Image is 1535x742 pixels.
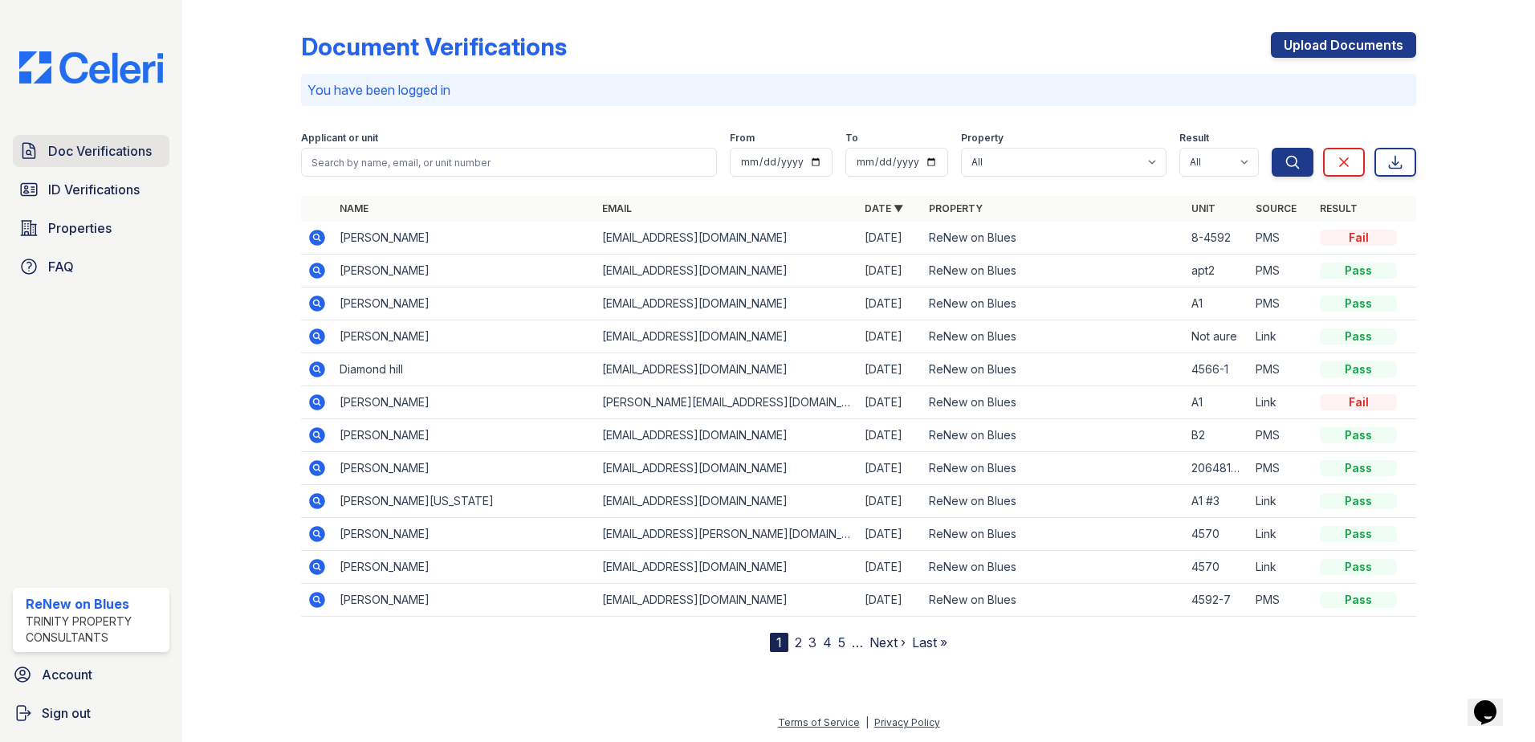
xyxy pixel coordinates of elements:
[596,419,858,452] td: [EMAIL_ADDRESS][DOMAIN_NAME]
[1185,452,1249,485] td: 20648193
[823,634,832,650] a: 4
[1320,427,1397,443] div: Pass
[333,452,596,485] td: [PERSON_NAME]
[1320,559,1397,575] div: Pass
[858,419,922,452] td: [DATE]
[838,634,845,650] a: 5
[1249,287,1313,320] td: PMS
[1256,202,1297,214] a: Source
[48,218,112,238] span: Properties
[922,518,1185,551] td: ReNew on Blues
[1185,222,1249,255] td: 8-4592
[1320,460,1397,476] div: Pass
[1179,132,1209,145] label: Result
[333,222,596,255] td: [PERSON_NAME]
[1320,592,1397,608] div: Pass
[795,634,802,650] a: 2
[1185,551,1249,584] td: 4570
[858,452,922,485] td: [DATE]
[1185,419,1249,452] td: B2
[333,584,596,617] td: [PERSON_NAME]
[922,452,1185,485] td: ReNew on Blues
[858,287,922,320] td: [DATE]
[13,135,169,167] a: Doc Verifications
[596,551,858,584] td: [EMAIL_ADDRESS][DOMAIN_NAME]
[858,320,922,353] td: [DATE]
[778,716,860,728] a: Terms of Service
[961,132,1004,145] label: Property
[26,614,163,646] div: Trinity Property Consultants
[1249,320,1313,353] td: Link
[333,518,596,551] td: [PERSON_NAME]
[596,255,858,287] td: [EMAIL_ADDRESS][DOMAIN_NAME]
[596,222,858,255] td: [EMAIL_ADDRESS][DOMAIN_NAME]
[1320,263,1397,279] div: Pass
[596,287,858,320] td: [EMAIL_ADDRESS][DOMAIN_NAME]
[1249,518,1313,551] td: Link
[922,386,1185,419] td: ReNew on Blues
[852,633,863,652] span: …
[1320,202,1358,214] a: Result
[26,594,163,614] div: ReNew on Blues
[48,257,74,276] span: FAQ
[333,551,596,584] td: [PERSON_NAME]
[865,716,869,728] div: |
[596,353,858,386] td: [EMAIL_ADDRESS][DOMAIN_NAME]
[1191,202,1215,214] a: Unit
[929,202,983,214] a: Property
[1249,584,1313,617] td: PMS
[1249,452,1313,485] td: PMS
[922,222,1185,255] td: ReNew on Blues
[333,255,596,287] td: [PERSON_NAME]
[1468,678,1519,726] iframe: chat widget
[912,634,947,650] a: Last »
[333,419,596,452] td: [PERSON_NAME]
[13,251,169,283] a: FAQ
[922,255,1185,287] td: ReNew on Blues
[858,485,922,518] td: [DATE]
[596,320,858,353] td: [EMAIL_ADDRESS][DOMAIN_NAME]
[858,584,922,617] td: [DATE]
[858,222,922,255] td: [DATE]
[596,452,858,485] td: [EMAIL_ADDRESS][DOMAIN_NAME]
[48,141,152,161] span: Doc Verifications
[1320,361,1397,377] div: Pass
[922,551,1185,584] td: ReNew on Blues
[770,633,788,652] div: 1
[922,287,1185,320] td: ReNew on Blues
[1185,320,1249,353] td: Not aure
[301,132,378,145] label: Applicant or unit
[13,212,169,244] a: Properties
[1185,287,1249,320] td: A1
[6,697,176,729] a: Sign out
[845,132,858,145] label: To
[42,703,91,723] span: Sign out
[1249,386,1313,419] td: Link
[1320,493,1397,509] div: Pass
[1185,518,1249,551] td: 4570
[6,658,176,691] a: Account
[596,584,858,617] td: [EMAIL_ADDRESS][DOMAIN_NAME]
[333,320,596,353] td: [PERSON_NAME]
[869,634,906,650] a: Next ›
[6,51,176,84] img: CE_Logo_Blue-a8612792a0a2168367f1c8372b55b34899dd931a85d93a1a3d3e32e68fde9ad4.png
[1320,394,1397,410] div: Fail
[340,202,368,214] a: Name
[858,255,922,287] td: [DATE]
[1185,584,1249,617] td: 4592-7
[858,551,922,584] td: [DATE]
[1185,386,1249,419] td: A1
[858,353,922,386] td: [DATE]
[1249,551,1313,584] td: Link
[1185,255,1249,287] td: apt2
[808,634,816,650] a: 3
[1271,32,1416,58] a: Upload Documents
[307,80,1410,100] p: You have been logged in
[13,173,169,206] a: ID Verifications
[865,202,903,214] a: Date ▼
[922,419,1185,452] td: ReNew on Blues
[1320,230,1397,246] div: Fail
[333,386,596,419] td: [PERSON_NAME]
[596,386,858,419] td: [PERSON_NAME][EMAIL_ADDRESS][DOMAIN_NAME]
[301,148,717,177] input: Search by name, email, or unit number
